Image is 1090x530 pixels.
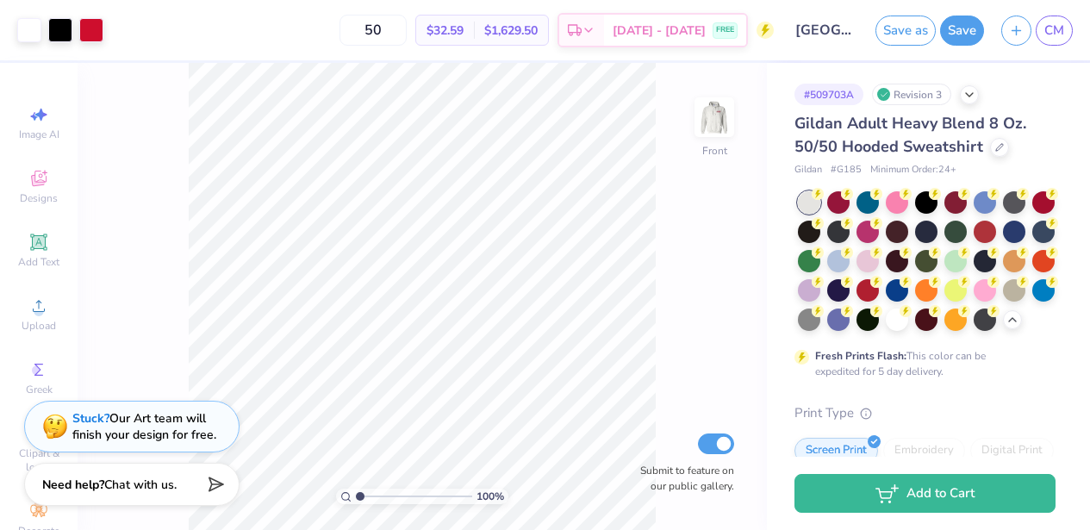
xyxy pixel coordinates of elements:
[1044,21,1064,41] span: CM
[19,128,59,141] span: Image AI
[339,15,407,46] input: – –
[782,13,867,47] input: Untitled Design
[104,477,177,493] span: Chat with us.
[484,22,538,40] span: $1,629.50
[9,446,69,474] span: Clipart & logos
[794,403,1056,423] div: Print Type
[72,410,216,443] div: Our Art team will finish your design for free.
[883,438,965,464] div: Embroidery
[716,24,734,36] span: FREE
[815,348,1027,379] div: This color can be expedited for 5 day delivery.
[702,143,727,159] div: Front
[613,22,706,40] span: [DATE] - [DATE]
[815,349,906,363] strong: Fresh Prints Flash:
[631,463,734,494] label: Submit to feature on our public gallery.
[427,22,464,40] span: $32.59
[697,100,732,134] img: Front
[794,438,878,464] div: Screen Print
[872,84,951,105] div: Revision 3
[20,191,58,205] span: Designs
[870,163,956,178] span: Minimum Order: 24 +
[875,16,936,46] button: Save as
[970,438,1054,464] div: Digital Print
[22,319,56,333] span: Upload
[476,489,504,504] span: 100 %
[26,383,53,396] span: Greek
[794,113,1026,157] span: Gildan Adult Heavy Blend 8 Oz. 50/50 Hooded Sweatshirt
[940,16,984,46] button: Save
[794,474,1056,513] button: Add to Cart
[794,163,822,178] span: Gildan
[18,255,59,269] span: Add Text
[1036,16,1073,46] a: CM
[42,477,104,493] strong: Need help?
[794,84,863,105] div: # 509703A
[72,410,109,427] strong: Stuck?
[831,163,862,178] span: # G185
